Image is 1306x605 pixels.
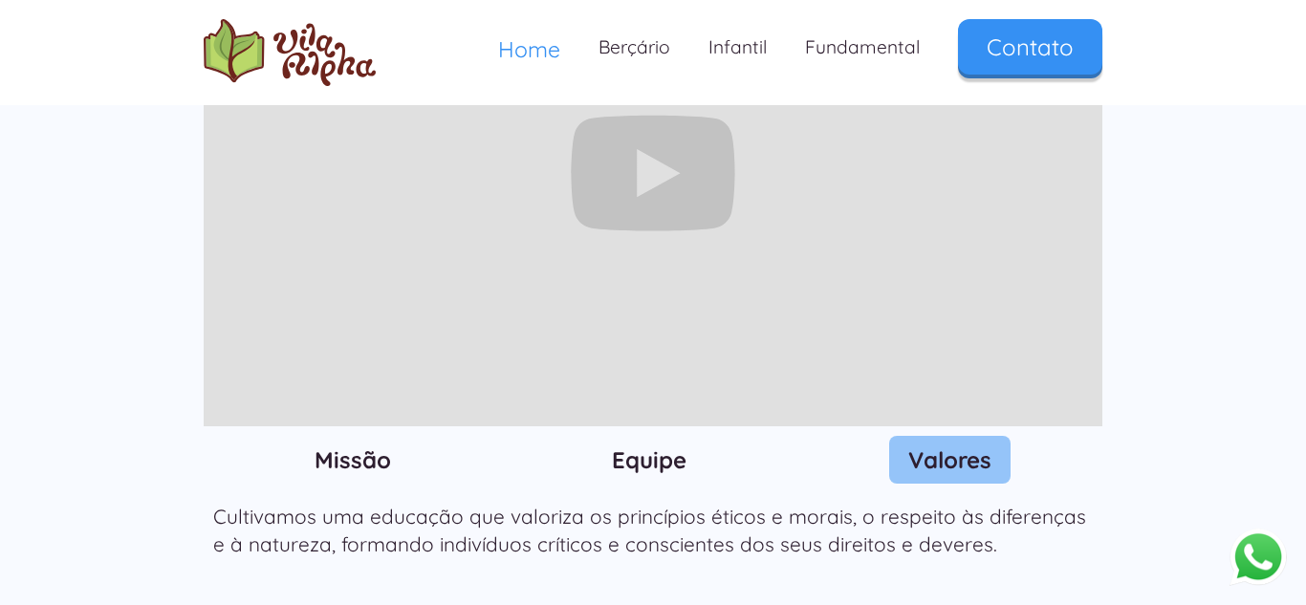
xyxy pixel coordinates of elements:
span: Home [498,35,560,63]
img: logo Escola Vila Alpha [204,19,376,86]
a: Infantil [689,19,786,76]
a: Berçário [579,19,689,76]
a: Home [479,19,579,79]
h3: Valores [908,445,991,474]
a: Fundamental [786,19,939,76]
a: home [204,19,376,86]
a: Contato [958,19,1102,75]
button: Abrir WhatsApp [1230,528,1287,586]
p: Cultivamos uma educação que valoriza os princípios éticos e morais, o respeito às diferenças e à ... [213,503,1093,558]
